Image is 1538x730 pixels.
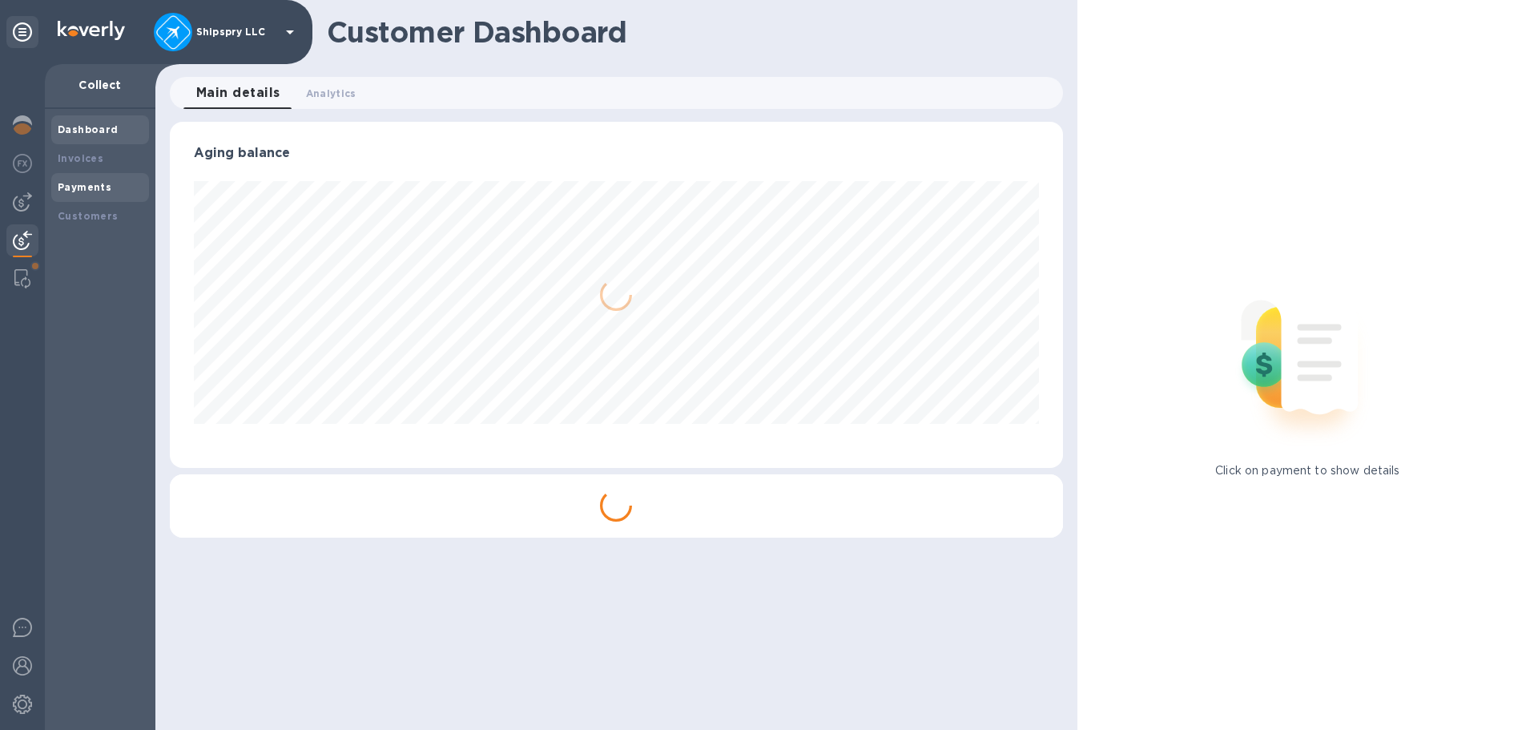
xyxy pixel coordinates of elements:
[58,123,119,135] b: Dashboard
[58,152,103,164] b: Invoices
[58,181,111,193] b: Payments
[6,16,38,48] div: Unpin categories
[58,210,119,222] b: Customers
[306,85,356,102] span: Analytics
[327,15,1052,49] h1: Customer Dashboard
[196,82,280,104] span: Main details
[58,77,143,93] p: Collect
[196,26,276,38] p: Shipspry LLC
[194,146,1039,161] h3: Aging balance
[1215,462,1399,479] p: Click on payment to show details
[13,154,32,173] img: Foreign exchange
[58,21,125,40] img: Logo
